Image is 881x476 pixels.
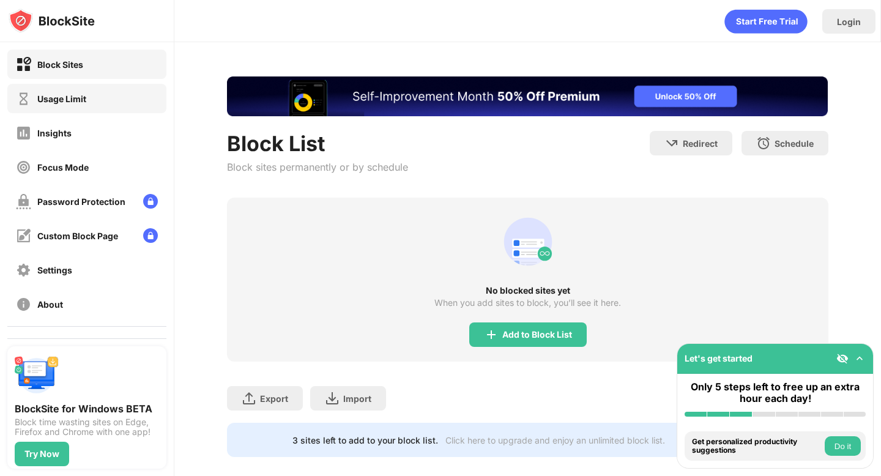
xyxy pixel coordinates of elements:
[227,161,408,173] div: Block sites permanently or by schedule
[16,228,31,244] img: customize-block-page-off.svg
[853,352,866,365] img: omni-setup-toggle.svg
[37,231,118,241] div: Custom Block Page
[15,403,159,415] div: BlockSite for Windows BETA
[825,436,861,456] button: Do it
[836,352,849,365] img: eye-not-visible.svg
[16,297,31,312] img: about-off.svg
[9,9,95,33] img: logo-blocksite.svg
[692,437,822,455] div: Get personalized productivity suggestions
[15,417,159,437] div: Block time wasting sites on Edge, Firefox and Chrome with one app!
[16,91,31,106] img: time-usage-off.svg
[143,194,158,209] img: lock-menu.svg
[227,286,828,296] div: No blocked sites yet
[16,262,31,278] img: settings-off.svg
[37,265,72,275] div: Settings
[16,57,31,72] img: block-on.svg
[685,353,753,363] div: Let's get started
[434,298,621,308] div: When you add sites to block, you’ll see it here.
[24,449,59,459] div: Try Now
[343,393,371,404] div: Import
[37,59,83,70] div: Block Sites
[37,162,89,173] div: Focus Mode
[775,138,814,149] div: Schedule
[837,17,861,27] div: Login
[15,354,59,398] img: push-desktop.svg
[37,196,125,207] div: Password Protection
[16,194,31,209] img: password-protection-off.svg
[502,330,572,340] div: Add to Block List
[16,160,31,175] img: focus-off.svg
[724,9,808,34] div: animation
[260,393,288,404] div: Export
[499,212,557,271] div: animation
[37,94,86,104] div: Usage Limit
[292,435,438,445] div: 3 sites left to add to your block list.
[227,131,408,156] div: Block List
[37,128,72,138] div: Insights
[685,381,866,404] div: Only 5 steps left to free up an extra hour each day!
[16,125,31,141] img: insights-off.svg
[445,435,665,445] div: Click here to upgrade and enjoy an unlimited block list.
[683,138,718,149] div: Redirect
[37,299,63,310] div: About
[143,228,158,243] img: lock-menu.svg
[227,76,828,116] iframe: Banner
